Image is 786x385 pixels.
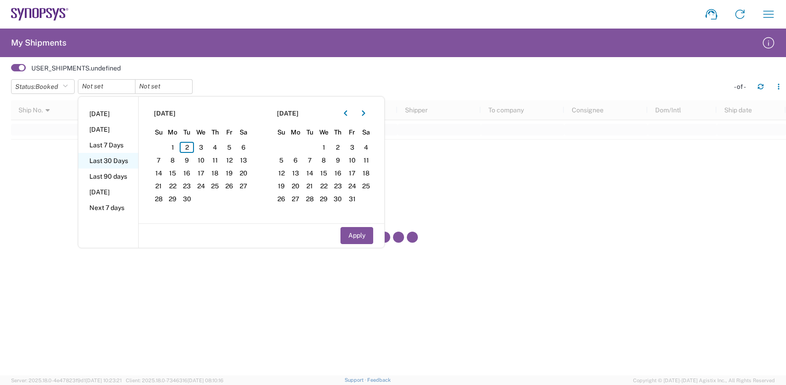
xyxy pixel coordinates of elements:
[154,109,176,117] span: [DATE]
[208,168,223,179] span: 18
[345,193,359,204] span: 31
[303,193,317,204] span: 28
[275,128,289,136] span: Su
[180,142,194,153] span: 2
[222,128,236,136] span: Fr
[11,79,75,94] button: Status:Booked
[180,155,194,166] span: 9
[208,142,223,153] span: 4
[222,155,236,166] span: 12
[345,168,359,179] span: 17
[78,153,138,169] li: Last 30 Days
[194,128,208,136] span: We
[152,193,166,204] span: 28
[288,155,303,166] span: 6
[367,377,391,383] a: Feedback
[317,168,331,179] span: 15
[180,128,194,136] span: Tu
[194,155,208,166] span: 10
[194,142,208,153] span: 3
[303,128,317,136] span: Tu
[236,181,251,192] span: 27
[86,378,122,383] span: [DATE] 10:23:21
[166,168,180,179] span: 15
[152,128,166,136] span: Su
[180,193,194,204] span: 30
[345,142,359,153] span: 3
[208,128,223,136] span: Th
[734,82,750,91] div: - of -
[78,169,138,184] li: Last 90 days
[222,168,236,179] span: 19
[340,227,373,244] button: Apply
[275,181,289,192] span: 19
[236,155,251,166] span: 13
[208,155,223,166] span: 11
[359,155,373,166] span: 11
[78,137,138,153] li: Last 7 Days
[317,193,331,204] span: 29
[288,168,303,179] span: 13
[78,80,135,93] input: Not set
[275,168,289,179] span: 12
[288,181,303,192] span: 20
[275,155,289,166] span: 5
[359,142,373,153] span: 4
[126,378,223,383] span: Client: 2025.18.0-7346316
[166,142,180,153] span: 1
[303,181,317,192] span: 21
[166,155,180,166] span: 8
[31,64,121,72] label: USER_SHIPMENTS.undefined
[222,181,236,192] span: 26
[78,200,138,216] li: Next 7 days
[236,128,251,136] span: Sa
[236,168,251,179] span: 20
[166,181,180,192] span: 22
[288,193,303,204] span: 27
[331,142,345,153] span: 2
[317,155,331,166] span: 8
[633,376,775,385] span: Copyright © [DATE]-[DATE] Agistix Inc., All Rights Reserved
[11,37,66,48] h2: My Shipments
[331,193,345,204] span: 30
[166,193,180,204] span: 29
[208,181,223,192] span: 25
[345,377,368,383] a: Support
[277,109,299,117] span: [DATE]
[78,184,138,200] li: [DATE]
[194,168,208,179] span: 17
[288,128,303,136] span: Mo
[359,128,373,136] span: Sa
[331,155,345,166] span: 9
[359,168,373,179] span: 18
[331,181,345,192] span: 23
[345,155,359,166] span: 10
[188,378,223,383] span: [DATE] 08:10:16
[152,168,166,179] span: 14
[11,378,122,383] span: Server: 2025.18.0-4e47823f9d1
[317,142,331,153] span: 1
[331,128,345,136] span: Th
[222,142,236,153] span: 5
[135,80,192,93] input: Not set
[345,181,359,192] span: 24
[317,181,331,192] span: 22
[359,181,373,192] span: 25
[236,142,251,153] span: 6
[78,122,138,137] li: [DATE]
[303,168,317,179] span: 14
[303,155,317,166] span: 7
[35,83,58,90] span: Booked
[180,181,194,192] span: 23
[331,168,345,179] span: 16
[194,181,208,192] span: 24
[275,193,289,204] span: 26
[345,128,359,136] span: Fr
[317,128,331,136] span: We
[152,181,166,192] span: 21
[166,128,180,136] span: Mo
[78,106,138,122] li: [DATE]
[152,155,166,166] span: 7
[180,168,194,179] span: 16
